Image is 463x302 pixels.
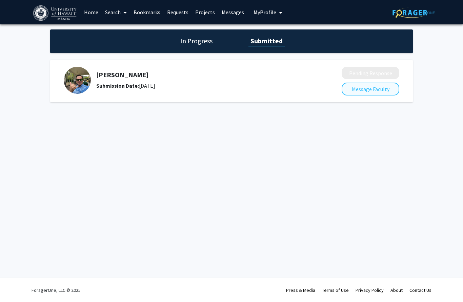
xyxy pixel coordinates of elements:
[81,0,102,24] a: Home
[356,287,384,293] a: Privacy Policy
[96,82,139,89] b: Submission Date:
[96,71,306,79] h5: [PERSON_NAME]
[102,0,130,24] a: Search
[192,0,218,24] a: Projects
[322,287,349,293] a: Terms of Use
[32,278,81,302] div: ForagerOne, LLC © 2025
[96,82,306,90] div: [DATE]
[342,86,399,92] a: Message Faculty
[286,287,315,293] a: Press & Media
[342,67,399,79] button: Pending Response
[392,7,435,18] img: ForagerOne Logo
[5,272,29,297] iframe: Chat
[254,9,276,16] span: My Profile
[248,36,285,46] h1: Submitted
[33,5,78,21] img: University of Hawaiʻi at Mānoa Logo
[130,0,164,24] a: Bookmarks
[178,36,215,46] h1: In Progress
[164,0,192,24] a: Requests
[390,287,403,293] a: About
[64,67,91,94] img: Profile Picture
[218,0,247,24] a: Messages
[409,287,431,293] a: Contact Us
[342,83,399,95] button: Message Faculty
